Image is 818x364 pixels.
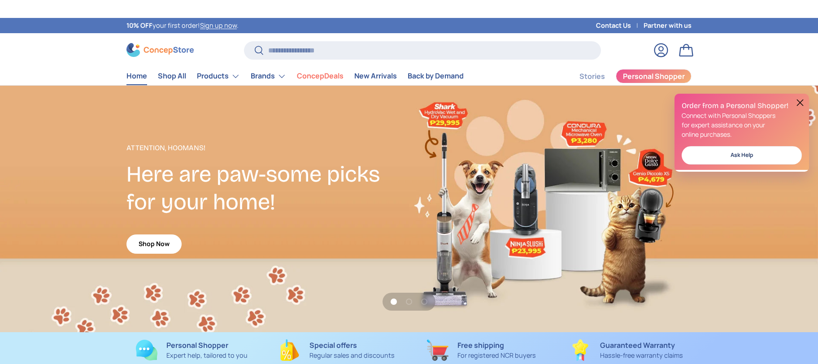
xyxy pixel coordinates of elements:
p: Attention, Hoomans! [126,143,409,153]
a: Back by Demand [408,67,464,85]
a: Personal Shopper Expert help, tailored to you [126,339,257,361]
img: ConcepStore [126,43,194,57]
a: Contact Us [596,21,644,30]
a: Shop All [158,67,186,85]
p: Connect with Personal Shoppers for expert assistance on your online purchases. [682,111,802,139]
a: Sign up now [200,21,237,30]
nav: Secondary [558,67,692,85]
a: Shop Now [126,234,182,254]
h2: Here are paw-some picks for your home! [126,160,409,216]
p: Regular sales and discounts [309,351,395,360]
strong: 10% OFF [126,21,152,30]
p: Expert help, tailored to you [166,351,248,360]
a: Home [126,67,147,85]
summary: Products [191,67,245,85]
strong: Personal Shopper [166,340,228,350]
strong: Guaranteed Warranty [600,340,675,350]
a: Products [197,67,240,85]
a: New Arrivals [354,67,397,85]
a: Personal Shopper [616,69,692,83]
p: your first order! . [126,21,239,30]
a: Partner with us [644,21,692,30]
a: Brands [251,67,286,85]
a: Ask Help [682,146,802,165]
a: Special offers Regular sales and discounts [271,339,402,361]
a: Stories [579,68,605,85]
p: For registered NCR buyers [457,351,536,360]
a: ConcepDeals [297,67,344,85]
a: Guaranteed Warranty Hassle-free warranty claims [561,339,692,361]
nav: Primary [126,67,464,85]
strong: Special offers [309,340,357,350]
span: Personal Shopper [623,73,685,80]
strong: Free shipping [457,340,504,350]
h2: Order from a Personal Shopper! [682,101,802,111]
summary: Brands [245,67,292,85]
a: Free shipping For registered NCR buyers [416,339,547,361]
p: Hassle-free warranty claims [600,351,683,360]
